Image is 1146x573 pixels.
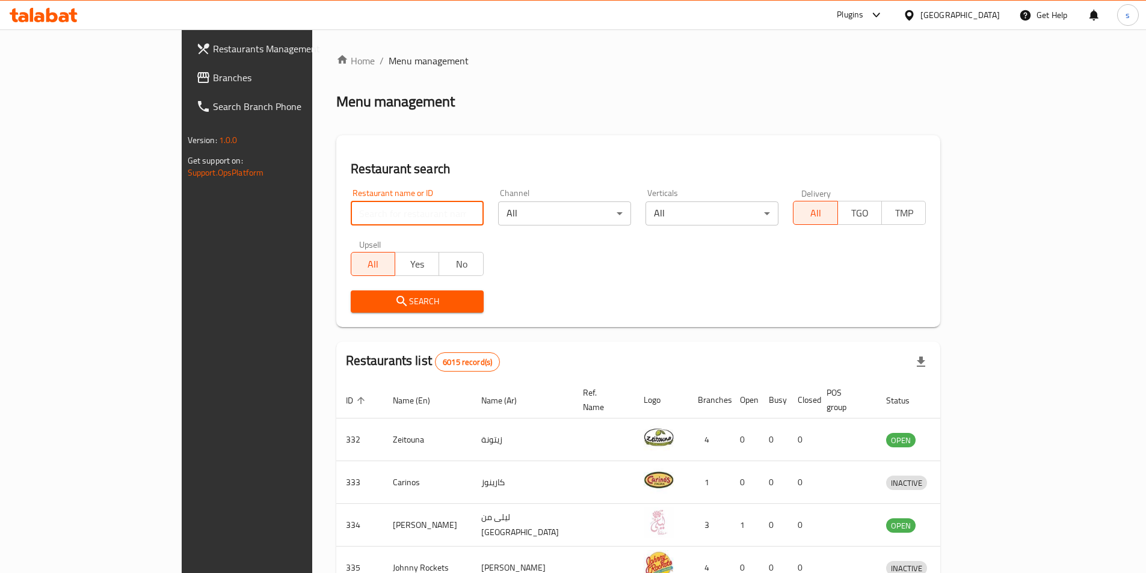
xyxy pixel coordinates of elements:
[634,382,688,418] th: Logo
[907,348,935,376] div: Export file
[837,8,863,22] div: Plugins
[346,393,369,408] span: ID
[759,382,788,418] th: Busy
[798,204,833,222] span: All
[472,418,573,461] td: زيتونة
[887,204,921,222] span: TMP
[730,461,759,504] td: 0
[351,201,484,225] input: Search for restaurant name or ID..
[886,433,916,447] div: OPEN
[793,201,837,225] button: All
[389,54,469,68] span: Menu management
[759,504,788,547] td: 0
[380,54,384,68] li: /
[759,461,788,504] td: 0
[219,132,238,148] span: 1.0.0
[336,92,455,111] h2: Menu management
[788,418,817,461] td: 0
[188,165,264,180] a: Support.OpsPlatform
[886,393,925,408] span: Status
[336,54,941,68] nav: breadcrumb
[186,34,373,63] a: Restaurants Management
[788,461,817,504] td: 0
[886,476,927,490] span: INACTIVE
[788,382,817,418] th: Closed
[359,240,381,248] label: Upsell
[439,252,483,276] button: No
[435,352,500,372] div: Total records count
[188,132,217,148] span: Version:
[801,189,831,197] label: Delivery
[400,256,434,273] span: Yes
[213,41,363,56] span: Restaurants Management
[444,256,478,273] span: No
[213,99,363,114] span: Search Branch Phone
[472,461,573,504] td: كارينوز
[644,507,674,538] img: Leila Min Lebnan
[688,382,730,418] th: Branches
[213,70,363,85] span: Branches
[843,204,877,222] span: TGO
[730,504,759,547] td: 1
[583,385,620,414] span: Ref. Name
[644,465,674,495] img: Carinos
[436,357,499,368] span: 6015 record(s)
[827,385,862,414] span: POS group
[472,504,573,547] td: ليلى من [GEOGRAPHIC_DATA]
[346,352,501,372] h2: Restaurants list
[881,201,926,225] button: TMP
[393,393,446,408] span: Name (En)
[730,382,759,418] th: Open
[481,393,532,408] span: Name (Ar)
[186,63,373,92] a: Branches
[645,201,778,225] div: All
[351,252,395,276] button: All
[837,201,882,225] button: TGO
[886,476,927,490] div: INACTIVE
[351,290,484,313] button: Search
[644,422,674,452] img: Zeitouna
[360,294,474,309] span: Search
[351,160,926,178] h2: Restaurant search
[730,418,759,461] td: 0
[688,504,730,547] td: 3
[788,504,817,547] td: 0
[886,434,916,447] span: OPEN
[886,519,916,533] span: OPEN
[395,252,439,276] button: Yes
[383,461,472,504] td: Carinos
[920,8,1000,22] div: [GEOGRAPHIC_DATA]
[759,418,788,461] td: 0
[688,461,730,504] td: 1
[186,92,373,121] a: Search Branch Phone
[356,256,390,273] span: All
[383,418,472,461] td: Zeitouna
[498,201,631,225] div: All
[383,504,472,547] td: [PERSON_NAME]
[1126,8,1130,22] span: s
[688,418,730,461] td: 4
[188,153,243,168] span: Get support on:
